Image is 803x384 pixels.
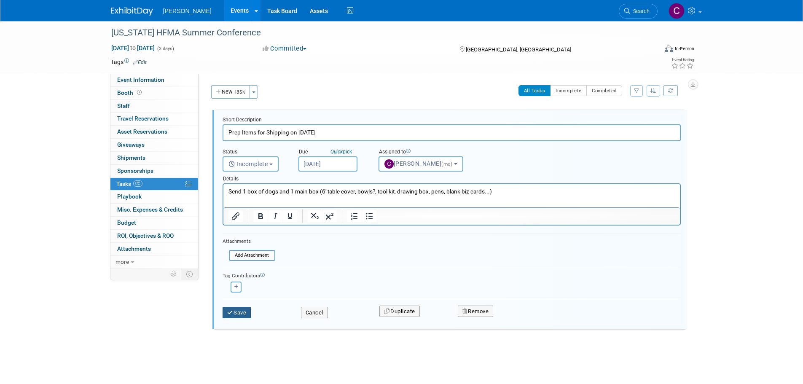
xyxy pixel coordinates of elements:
a: Staff [110,100,198,113]
a: Playbook [110,191,198,203]
button: Duplicate [379,306,420,317]
span: Playbook [117,193,142,200]
button: Bullet list [362,210,376,222]
button: Italic [268,210,282,222]
img: Format-Inperson.png [665,45,673,52]
span: Tasks [116,180,142,187]
a: Giveaways [110,139,198,151]
button: All Tasks [518,85,551,96]
div: Short Description [223,116,681,124]
a: ROI, Objectives & ROO [110,230,198,242]
a: Travel Reservations [110,113,198,125]
div: Event Format [608,44,695,56]
button: Superscript [322,210,337,222]
a: Sponsorships [110,165,198,177]
span: Booth not reserved yet [135,89,143,96]
span: Travel Reservations [117,115,169,122]
span: Misc. Expenses & Credits [117,206,183,213]
div: Tag Contributors [223,271,681,279]
a: more [110,256,198,269]
span: Search [630,8,650,14]
a: Edit [133,59,147,65]
button: Remove [458,306,494,317]
span: Sponsorships [117,167,153,174]
a: Misc. Expenses & Credits [110,204,198,216]
i: Quick [330,149,343,155]
button: Save [223,307,251,319]
span: (3 days) [156,46,174,51]
span: Shipments [117,154,145,161]
div: In-Person [674,46,694,52]
button: Subscript [308,210,322,222]
button: Completed [586,85,622,96]
iframe: Rich Text Area [223,184,680,207]
span: Staff [117,102,130,109]
span: Incomplete [228,161,268,167]
input: Due Date [298,156,357,172]
a: Event Information [110,74,198,86]
span: ROI, Objectives & ROO [117,232,174,239]
button: Incomplete [550,85,587,96]
button: Underline [283,210,297,222]
a: Attachments [110,243,198,255]
div: Event Rating [671,58,694,62]
div: Details [223,172,681,183]
button: Numbered list [347,210,362,222]
span: [PERSON_NAME] [384,160,454,167]
input: Name of task or a short description [223,124,681,141]
a: Quickpick [329,148,354,155]
a: Booth [110,87,198,99]
span: more [115,258,129,265]
a: Shipments [110,152,198,164]
span: [GEOGRAPHIC_DATA], [GEOGRAPHIC_DATA] [466,46,571,53]
td: Toggle Event Tabs [181,269,198,279]
img: Chris Cobb [669,3,685,19]
button: Committed [260,44,310,53]
div: Due [298,148,366,156]
span: to [129,45,137,51]
span: [PERSON_NAME] [163,8,212,14]
div: [US_STATE] HFMA Summer Conference [108,25,645,40]
a: Refresh [663,85,678,96]
span: (me) [441,161,452,167]
span: Event Information [117,76,164,83]
button: [PERSON_NAME](me) [379,156,463,172]
span: 0% [133,180,142,187]
button: Insert/edit link [228,210,243,222]
button: Bold [253,210,268,222]
div: Attachments [223,238,275,245]
span: Budget [117,219,136,226]
div: Assigned to [379,148,483,156]
span: Attachments [117,245,151,252]
button: New Task [211,85,250,99]
button: Incomplete [223,156,279,172]
a: Tasks0% [110,178,198,191]
span: Booth [117,89,143,96]
img: ExhibitDay [111,7,153,16]
span: Giveaways [117,141,145,148]
a: Asset Reservations [110,126,198,138]
a: Search [619,4,658,19]
td: Tags [111,58,147,66]
a: Budget [110,217,198,229]
span: [DATE] [DATE] [111,44,155,52]
td: Personalize Event Tab Strip [167,269,181,279]
span: Asset Reservations [117,128,167,135]
div: Status [223,148,286,156]
button: Cancel [301,307,328,319]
